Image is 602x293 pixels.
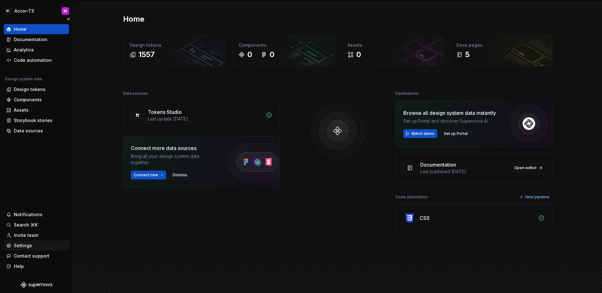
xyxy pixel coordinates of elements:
div: 0 [356,50,361,60]
span: Open editor [514,165,537,170]
div: Destinations [395,89,419,98]
div: M [64,8,67,13]
div: Components [239,42,328,48]
div: Components [14,97,42,103]
button: Contact support [4,251,69,261]
div: 5 [465,50,470,60]
div: Invite team [14,232,38,238]
a: Assets [4,105,69,115]
a: Settings [4,241,69,251]
div: Documentation [420,161,456,168]
a: Assets0 [341,35,443,66]
div: Settings [14,242,32,249]
span: Dismiss [173,173,187,178]
span: Watch demo [411,131,434,136]
button: New pipeline [517,193,552,201]
h2: Home [123,14,144,24]
button: Connect new [131,171,166,179]
a: Open editor [511,163,545,172]
div: 0 [270,50,274,60]
div: M- [4,7,12,15]
div: Assets [347,42,437,48]
span: Set up Portal [444,131,468,136]
button: Search ⌘K [4,220,69,230]
a: Tokens StudioLast update [DATE] [123,100,280,130]
a: Documentation [4,35,69,45]
div: Design system data [5,77,42,82]
a: Components00 [232,35,335,66]
div: Data sources [123,89,148,98]
a: Design tokens1557 [123,35,226,66]
div: Bring all your design system data together. [131,153,216,166]
span: New pipeline [525,194,550,200]
div: 0 [247,50,252,60]
button: Notifications [4,210,69,220]
div: Last update [DATE] [148,116,262,122]
button: Set up Portal [441,129,470,138]
div: Contact support [14,253,49,259]
div: Documentation [14,36,47,43]
button: M-Accor-TSM [1,4,72,18]
div: Design tokens [130,42,219,48]
button: Help [4,261,69,271]
a: Data sources [4,126,69,136]
div: Accor-TS [14,8,34,14]
a: Storybook stories [4,115,69,125]
div: Docs pages [456,42,546,48]
div: Set up Portal and discover Supernova AI. [403,118,496,124]
a: Home [4,24,69,34]
div: Design tokens [14,86,46,93]
button: Watch demo [403,129,437,138]
div: Browse all design system data instantly [403,109,496,117]
a: Docs pages5 [450,35,552,66]
a: Design tokens [4,84,69,94]
div: Code automation [14,57,52,63]
div: Help [14,263,24,269]
div: Connect more data sources [131,144,216,152]
div: CSS [420,214,430,222]
div: Code automation [395,193,427,201]
div: Notifications [14,211,42,218]
div: Home [14,26,26,32]
a: Analytics [4,45,69,55]
div: Assets [14,107,29,113]
button: Collapse sidebar [64,15,73,24]
a: Code automation [4,55,69,65]
button: Dismiss [170,171,190,179]
div: Analytics [14,47,34,53]
span: Connect new [134,173,158,178]
div: 1557 [138,50,155,60]
div: Storybook stories [14,117,52,124]
svg: Supernova Logo [21,282,52,288]
a: Invite team [4,230,69,240]
div: Search ⌘K [14,222,38,228]
div: Last published [DATE] [420,168,508,175]
div: Tokens Studio [148,108,182,116]
a: Components [4,95,69,105]
div: Data sources [14,128,43,134]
